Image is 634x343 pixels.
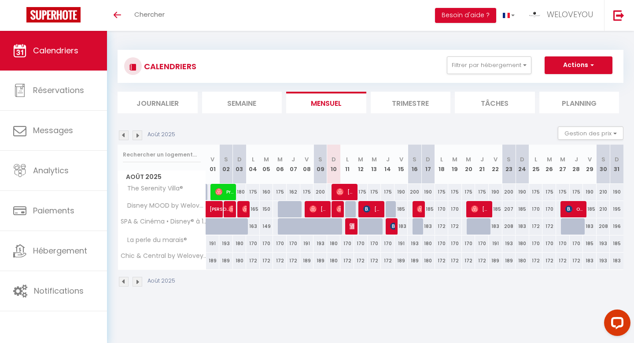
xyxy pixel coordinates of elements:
div: 170 [435,235,449,252]
div: 175 [570,184,583,200]
div: 170 [340,235,354,252]
div: 210 [597,184,610,200]
th: 11 [340,145,354,184]
div: 190 [489,184,502,200]
div: 189 [313,253,327,269]
span: The Serenity Villa® [119,184,185,194]
div: 190 [610,184,623,200]
span: Ophélie Maillot [565,201,583,217]
div: 193 [313,235,327,252]
div: 170 [556,235,570,252]
p: Août 2025 [147,130,175,139]
div: 172 [260,253,273,269]
div: 170 [287,235,300,252]
div: 175 [300,184,314,200]
div: 189 [408,253,421,269]
div: 180 [233,235,247,252]
div: 200 [502,184,516,200]
abbr: M [547,155,552,164]
li: Tâches [455,92,535,113]
div: 175 [475,184,489,200]
th: 24 [516,145,529,184]
span: Messages [33,125,73,136]
div: 208 [502,218,516,235]
div: 189 [206,253,220,269]
div: 172 [354,253,368,269]
abbr: S [224,155,228,164]
span: Prophête [PERSON_NAME] [215,183,233,200]
span: Hébergement [33,245,87,256]
th: 05 [260,145,273,184]
li: Planning [539,92,619,113]
div: 180 [233,253,247,269]
span: Disney MOOD by Weloveyou® [119,201,207,211]
div: 172 [556,253,570,269]
div: 170 [570,235,583,252]
div: 180 [327,235,341,252]
div: 185 [489,201,502,217]
span: Analytics [33,165,69,176]
th: 10 [327,145,341,184]
div: 189 [394,253,408,269]
abbr: M [452,155,457,164]
th: 23 [502,145,516,184]
span: Calendriers [33,45,78,56]
div: 175 [529,184,543,200]
span: La perle du marais® [119,235,189,245]
th: 29 [583,145,597,184]
div: 180 [516,253,529,269]
abbr: D [237,155,242,164]
div: 180 [327,253,341,269]
div: 172 [529,218,543,235]
th: 13 [368,145,381,184]
div: 170 [542,201,556,217]
div: 165 [246,201,260,217]
div: 170 [448,235,462,252]
div: 170 [354,235,368,252]
div: 172 [529,253,543,269]
div: 170 [381,235,394,252]
div: 191 [489,235,502,252]
div: 172 [448,253,462,269]
span: [PERSON_NAME] [336,201,341,217]
div: 175 [542,184,556,200]
th: 18 [435,145,449,184]
div: 191 [206,235,220,252]
th: 19 [448,145,462,184]
abbr: M [466,155,471,164]
abbr: J [480,155,484,164]
img: logout [613,10,624,21]
th: 06 [273,145,287,184]
th: 08 [300,145,314,184]
div: 170 [529,235,543,252]
abbr: S [601,155,605,164]
abbr: L [440,155,443,164]
th: 21 [475,145,489,184]
th: 20 [462,145,475,184]
abbr: J [386,155,390,164]
th: 01 [206,145,220,184]
abbr: S [318,155,322,164]
div: 160 [260,184,273,200]
th: 25 [529,145,543,184]
abbr: M [560,155,565,164]
div: 175 [448,184,462,200]
div: 175 [368,184,381,200]
img: ... [528,8,541,21]
div: 175 [273,184,287,200]
span: SPA & Cinéma • Disney® à 10 min ! [119,218,207,225]
span: Paiements [33,205,74,216]
th: 22 [489,145,502,184]
abbr: L [252,155,254,164]
abbr: V [399,155,403,164]
div: 190 [394,184,408,200]
div: 172 [448,218,462,235]
abbr: M [264,155,269,164]
button: Filtrer par hébergement [447,56,531,74]
span: [PERSON_NAME] [350,218,354,235]
div: 189 [219,253,233,269]
span: [PERSON_NAME] [336,183,354,200]
th: 15 [394,145,408,184]
div: 180 [516,235,529,252]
